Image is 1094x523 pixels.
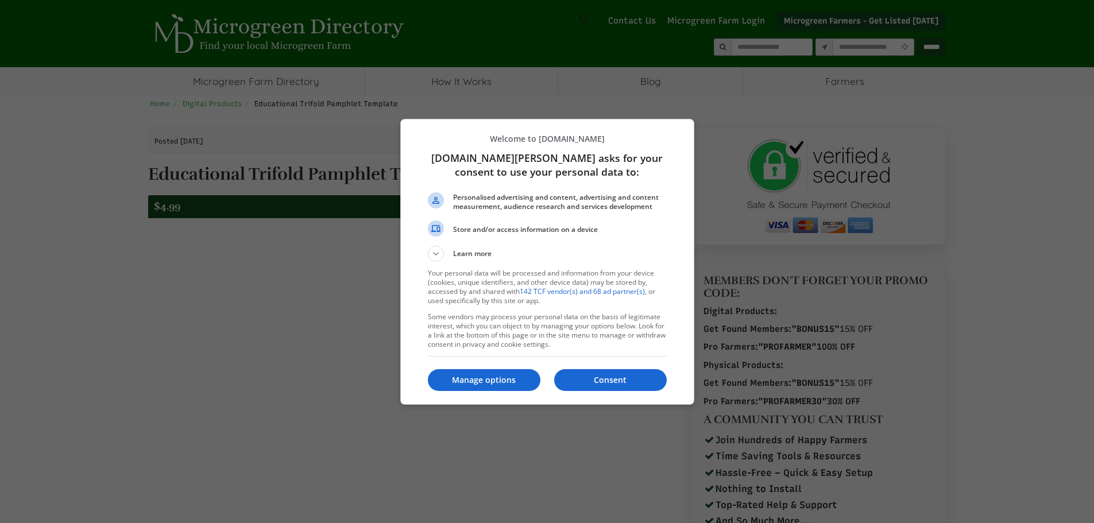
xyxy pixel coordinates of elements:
p: Manage options [428,374,540,386]
h1: [DOMAIN_NAME][PERSON_NAME] asks for your consent to use your personal data to: [428,151,667,179]
div: microgreen.directory asks for your consent to use your personal data to: [400,119,694,405]
p: Welcome to [DOMAIN_NAME] [428,133,667,144]
span: Learn more [453,249,492,262]
button: Learn more [428,246,667,262]
p: Consent [554,374,667,386]
a: 142 TCF vendor(s) and 68 ad partner(s) [520,286,645,296]
p: Some vendors may process your personal data on the basis of legitimate interest, which you can ob... [428,312,667,349]
span: Store and/or access information on a device [453,225,667,234]
span: Personalised advertising and content, advertising and content measurement, audience research and ... [453,193,667,211]
p: Your personal data will be processed and information from your device (cookies, unique identifier... [428,269,667,305]
button: Manage options [428,369,540,391]
button: Consent [554,369,667,391]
